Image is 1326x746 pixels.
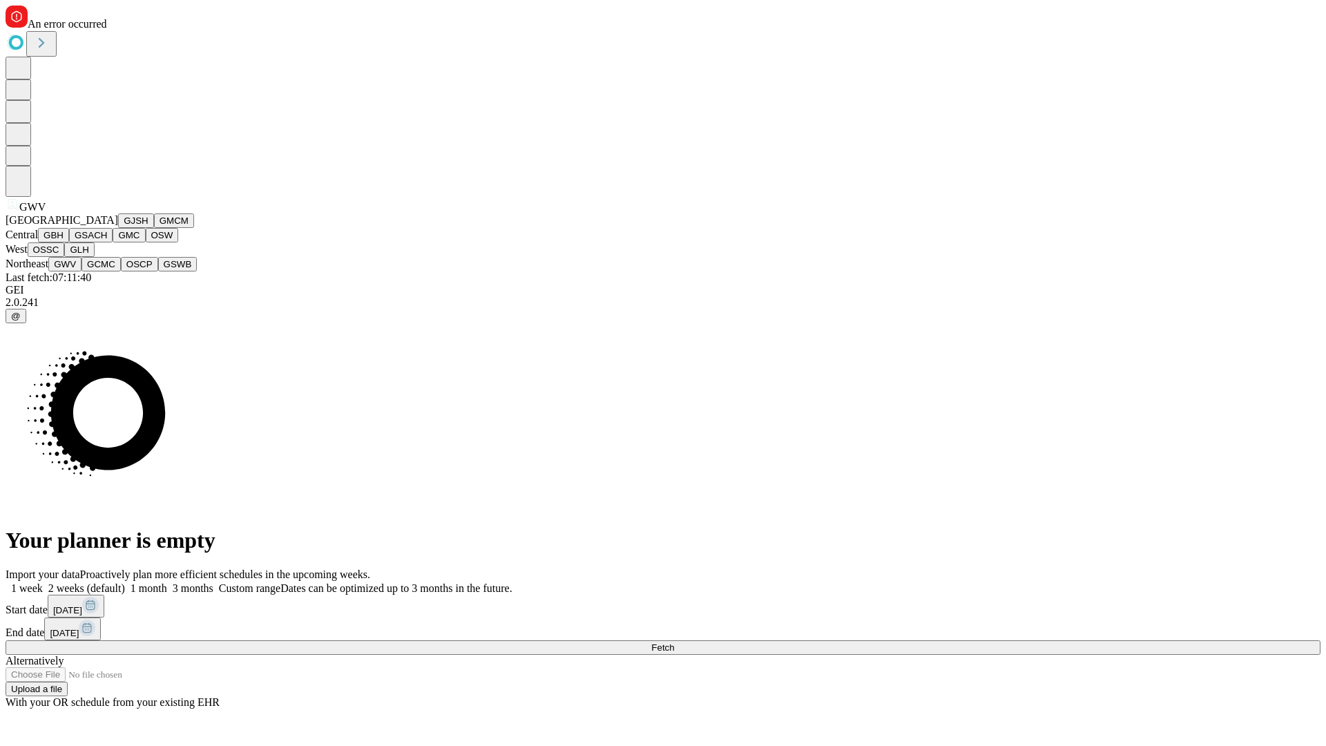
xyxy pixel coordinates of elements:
button: GMC [113,228,145,242]
span: [DATE] [53,605,82,615]
span: @ [11,311,21,321]
button: [DATE] [44,618,101,640]
button: OSW [146,228,179,242]
button: GSWB [158,257,198,271]
span: Dates can be optimized up to 3 months in the future. [280,582,512,594]
span: Custom range [219,582,280,594]
button: [DATE] [48,595,104,618]
span: Import your data [6,568,80,580]
span: Last fetch: 07:11:40 [6,271,91,283]
span: [DATE] [50,628,79,638]
span: An error occurred [28,18,107,30]
button: OSSC [28,242,65,257]
span: GWV [19,201,46,213]
div: GEI [6,284,1320,296]
button: GWV [48,257,81,271]
span: 1 month [131,582,167,594]
button: GSACH [69,228,113,242]
span: 3 months [173,582,213,594]
span: Proactively plan more efficient schedules in the upcoming weeks. [80,568,370,580]
span: West [6,243,28,255]
button: Fetch [6,640,1320,655]
div: Start date [6,595,1320,618]
button: GCMC [81,257,121,271]
button: Upload a file [6,682,68,696]
span: Central [6,229,38,240]
span: Fetch [651,642,674,653]
button: GJSH [118,213,154,228]
span: Northeast [6,258,48,269]
h1: Your planner is empty [6,528,1320,553]
button: GBH [38,228,69,242]
span: [GEOGRAPHIC_DATA] [6,214,118,226]
span: Alternatively [6,655,64,667]
span: 2 weeks (default) [48,582,125,594]
div: End date [6,618,1320,640]
button: @ [6,309,26,323]
button: GLH [64,242,94,257]
span: 1 week [11,582,43,594]
button: OSCP [121,257,158,271]
button: GMCM [154,213,194,228]
span: With your OR schedule from your existing EHR [6,696,220,708]
div: 2.0.241 [6,296,1320,309]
